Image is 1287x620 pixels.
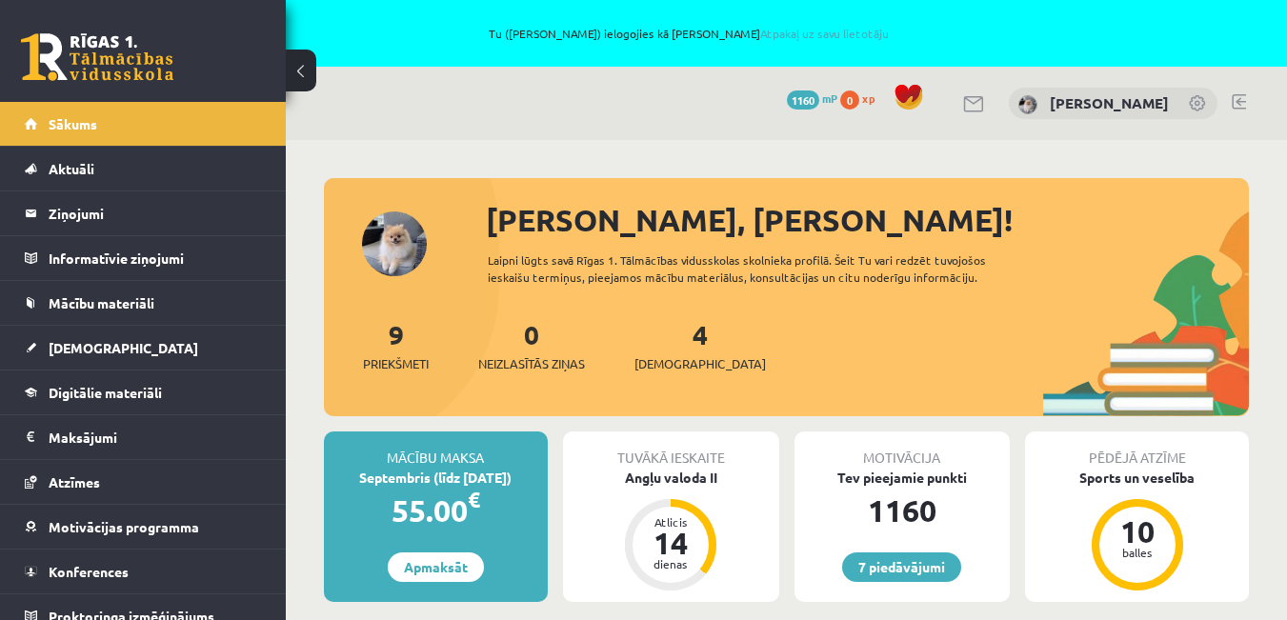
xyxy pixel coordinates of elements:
div: balles [1109,547,1166,558]
a: [DEMOGRAPHIC_DATA] [25,326,262,370]
span: € [468,486,480,513]
span: Neizlasītās ziņas [478,354,585,373]
a: Digitālie materiāli [25,370,262,414]
span: 0 [840,90,859,110]
a: 0 xp [840,90,884,106]
a: 0Neizlasītās ziņas [478,317,585,373]
div: Sports un veselība [1025,468,1249,488]
div: 55.00 [324,488,548,533]
a: 1160 mP [787,90,837,106]
span: 1160 [787,90,819,110]
div: Tuvākā ieskaite [563,431,779,468]
a: Aktuāli [25,147,262,190]
div: Mācību maksa [324,431,548,468]
legend: Maksājumi [49,415,262,459]
div: Laipni lūgts savā Rīgas 1. Tālmācības vidusskolas skolnieka profilā. Šeit Tu vari redzēt tuvojošo... [488,251,1043,286]
div: Tev pieejamie punkti [794,468,1011,488]
a: Sākums [25,102,262,146]
div: 1160 [794,488,1011,533]
a: 9Priekšmeti [363,317,429,373]
div: Motivācija [794,431,1011,468]
a: Apmaksāt [388,552,484,582]
span: Aktuāli [49,160,94,177]
span: Sākums [49,115,97,132]
div: Pēdējā atzīme [1025,431,1249,468]
span: mP [822,90,837,106]
a: Mācību materiāli [25,281,262,325]
span: Konferences [49,563,129,580]
span: Priekšmeti [363,354,429,373]
a: Ziņojumi [25,191,262,235]
a: [PERSON_NAME] [1050,93,1169,112]
a: 4[DEMOGRAPHIC_DATA] [634,317,766,373]
a: Atzīmes [25,460,262,504]
a: Rīgas 1. Tālmācības vidusskola [21,33,173,81]
div: Atlicis [642,516,699,528]
span: [DEMOGRAPHIC_DATA] [634,354,766,373]
span: [DEMOGRAPHIC_DATA] [49,339,198,356]
a: Maksājumi [25,415,262,459]
legend: Informatīvie ziņojumi [49,236,262,280]
a: Informatīvie ziņojumi [25,236,262,280]
span: xp [862,90,875,106]
img: Emīlija Kajaka [1018,95,1037,114]
a: Motivācijas programma [25,505,262,549]
span: Mācību materiāli [49,294,154,311]
div: [PERSON_NAME], [PERSON_NAME]! [486,197,1249,243]
span: Tu ([PERSON_NAME]) ielogojies kā [PERSON_NAME] [219,28,1158,39]
a: Konferences [25,550,262,593]
span: Motivācijas programma [49,518,199,535]
div: dienas [642,558,699,570]
a: Sports un veselība 10 balles [1025,468,1249,593]
a: Atpakaļ uz savu lietotāju [760,26,889,41]
a: Angļu valoda II Atlicis 14 dienas [563,468,779,593]
a: 7 piedāvājumi [842,552,961,582]
div: Septembris (līdz [DATE]) [324,468,548,488]
div: 14 [642,528,699,558]
div: 10 [1109,516,1166,547]
div: Angļu valoda II [563,468,779,488]
legend: Ziņojumi [49,191,262,235]
span: Atzīmes [49,473,100,490]
span: Digitālie materiāli [49,384,162,401]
